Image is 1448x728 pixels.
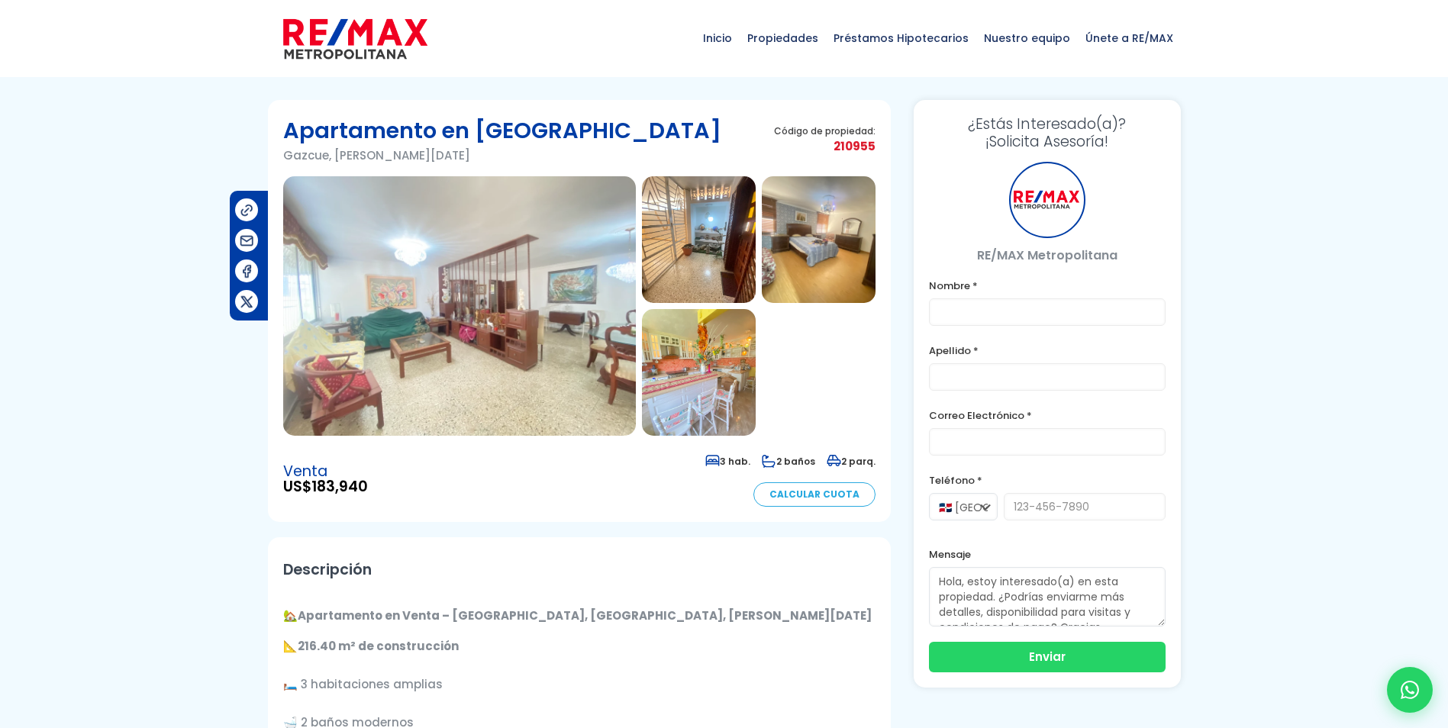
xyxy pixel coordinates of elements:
span: 210955 [774,137,876,156]
label: Teléfono * [929,471,1166,490]
span: 2 baños [762,455,815,468]
img: Apartamento en Gazcue [642,176,756,303]
label: Mensaje [929,545,1166,564]
label: Correo Electrónico * [929,406,1166,425]
a: Calcular Cuota [753,482,876,507]
img: Compartir [239,263,255,279]
span: Únete a RE/MAX [1078,15,1181,61]
button: Enviar [929,642,1166,672]
label: Nombre * [929,276,1166,295]
img: Apartamento en Gazcue [283,176,636,436]
img: Compartir [239,202,255,218]
p: RE/MAX Metropolitana [929,246,1166,265]
textarea: Hola, estoy interesado(a) en esta propiedad. ¿Podrías enviarme más detalles, disponibilidad para ... [929,567,1166,627]
div: RE/MAX Metropolitana [1009,162,1085,238]
img: Compartir [239,233,255,249]
h3: ¡Solicita Asesoría! [929,115,1166,150]
img: Apartamento en Gazcue [642,309,756,436]
span: US$ [283,479,368,494]
p: Gazcue, [PERSON_NAME][DATE] [283,146,721,165]
span: ¿Estás Interesado(a)? [929,115,1166,133]
label: Apellido * [929,341,1166,360]
h1: Apartamento en [GEOGRAPHIC_DATA] [283,115,721,146]
span: Inicio [695,15,740,61]
h2: Descripción [283,552,876,587]
span: Venta [283,464,368,479]
span: 183,940 [311,476,368,497]
span: Préstamos Hipotecarios [826,15,976,61]
img: remax-metropolitana-logo [283,16,427,62]
span: 2 parq. [827,455,876,468]
span: 3 hab. [705,455,750,468]
span: Nuestro equipo [976,15,1078,61]
img: Compartir [239,294,255,310]
strong: Apartamento en Venta – [GEOGRAPHIC_DATA], [GEOGRAPHIC_DATA], [PERSON_NAME][DATE] [298,607,872,623]
img: Apartamento en Gazcue [762,176,876,303]
span: Código de propiedad: [774,125,876,137]
p: 🏡 [283,606,876,625]
strong: 216.40 m² de construcción [298,638,459,654]
span: Propiedades [740,15,826,61]
input: 123-456-7890 [1004,493,1166,520]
